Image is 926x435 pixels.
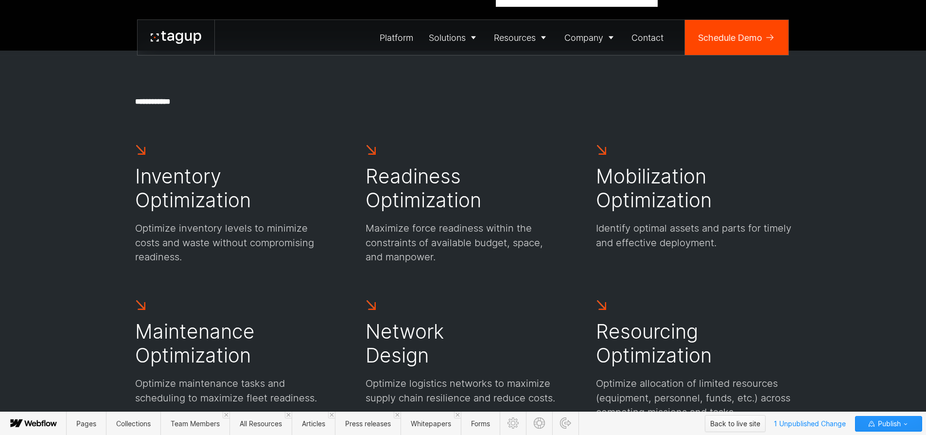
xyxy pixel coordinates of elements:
[240,419,282,428] span: All Resources
[429,31,466,44] div: Solutions
[487,20,557,55] a: Resources
[302,419,325,428] span: Articles
[116,419,151,428] span: Collections
[471,419,490,428] span: Forms
[135,376,331,405] p: Optimize maintenance tasks and scheduling to maximize fleet readiness.
[411,419,451,428] span: Whitepapers
[855,416,922,432] button: Publish
[223,412,229,418] a: Close 'Team Members' tab
[685,20,788,55] a: Schedule Demo
[596,376,791,419] p: Optimize allocation of limited resources (equipment, personnel, funds, etc.) across competing mis...
[366,320,444,368] h2: Network Design
[328,412,335,418] a: Close 'Articles' tab
[366,164,481,213] h2: Readiness Optimization
[366,221,561,264] p: Maximize force readiness within the constraints of available budget, space, and manpower.
[624,20,672,55] a: Contact
[494,31,536,44] div: Resources
[557,20,624,55] a: Company
[454,412,461,418] a: Close 'Whitepapers' tab
[171,419,220,428] span: Team Members
[372,20,421,55] a: Platform
[135,320,255,368] h2: Maintenance Optimization
[596,320,712,368] h2: Resourcing Optimization
[135,164,251,213] h2: Inventory Optimization
[876,417,901,431] span: Publish
[698,31,762,44] div: Schedule Demo
[705,415,766,432] button: Back to live site
[366,376,561,405] p: Optimize logistics networks to maximize supply chain resilience and reduce costs.
[380,31,413,44] div: Platform
[631,31,664,44] div: Contact
[596,164,712,213] h2: Mobilization Optimization
[769,416,850,431] span: 1 Unpublished Change
[421,20,487,55] a: Solutions
[285,412,292,418] a: Close 'All Resources' tab
[596,221,791,250] p: Identify optimal assets and parts for timely and effective deployment.
[76,419,96,428] span: Pages
[135,221,331,264] p: Optimize inventory levels to minimize costs and waste without compromising readiness.
[345,419,391,428] span: Press releases
[710,417,760,431] div: Back to live site
[394,412,401,418] a: Close 'Press releases' tab
[564,31,603,44] div: Company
